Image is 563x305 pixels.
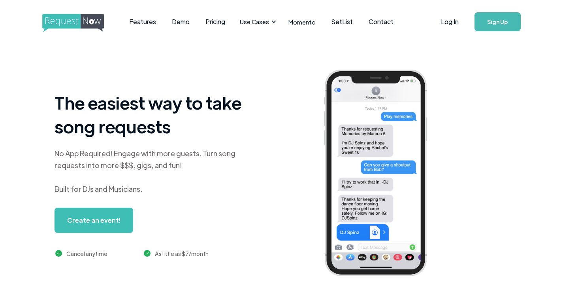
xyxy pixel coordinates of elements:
a: SetList [324,9,361,34]
img: green checkmark [144,250,151,257]
h1: The easiest way to take song requests [55,91,252,138]
div: Cancel anytime [66,249,107,258]
div: No App Required! Engage with more guests. Turn song requests into more $$$, gigs, and fun! Built ... [55,148,252,195]
a: Contact [361,9,401,34]
a: Pricing [198,9,233,34]
a: home [42,14,102,30]
a: Sign Up [475,12,521,31]
img: green checkmark [55,250,62,257]
div: Use Cases [240,17,269,26]
a: Momento [281,10,324,34]
a: Create an event! [55,208,133,233]
div: Use Cases [235,9,279,34]
img: iphone screenshot [315,64,448,284]
a: Demo [164,9,198,34]
div: As little as $7/month [155,249,209,258]
a: Features [121,9,164,34]
a: Log In [433,8,467,36]
img: requestnow logo [42,14,119,32]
